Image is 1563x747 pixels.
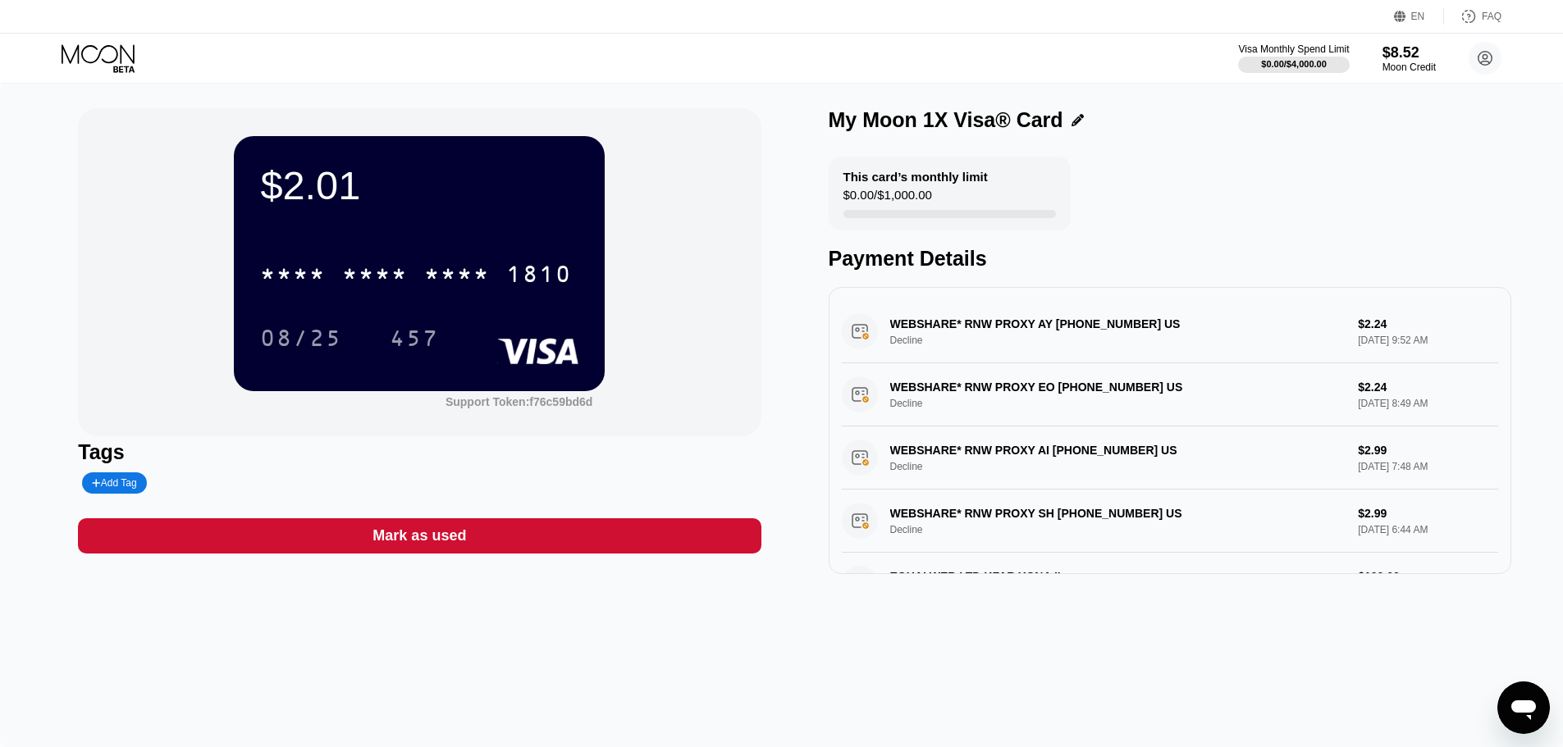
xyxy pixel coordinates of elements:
[78,518,761,553] div: Mark as used
[1238,43,1349,73] div: Visa Monthly Spend Limit$0.00/$4,000.00
[1382,61,1436,73] div: Moon Credit
[843,188,932,210] div: $0.00 / $1,000.00
[1238,43,1349,55] div: Visa Monthly Spend Limit
[829,108,1063,132] div: My Moon 1X Visa® Card
[446,395,592,408] div: Support Token:f76c59bd6d
[248,317,354,358] div: 08/25
[1444,8,1501,25] div: FAQ
[92,477,136,489] div: Add Tag
[82,472,146,494] div: Add Tag
[1261,59,1327,69] div: $0.00 / $4,000.00
[260,327,342,353] div: 08/25
[446,395,592,408] div: Support Token: f76c59bd6d
[843,170,988,184] div: This card’s monthly limit
[390,327,439,353] div: 457
[78,440,761,464] div: Tags
[1382,44,1436,61] div: $8.52
[1382,44,1436,73] div: $8.52Moon Credit
[1411,11,1425,22] div: EN
[1394,8,1444,25] div: EN
[260,162,578,208] div: $2.01
[372,526,466,545] div: Mark as used
[1497,681,1550,734] iframe: Button to launch messaging window
[829,247,1511,271] div: Payment Details
[377,317,451,358] div: 457
[1482,11,1501,22] div: FAQ
[506,263,572,289] div: 1810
